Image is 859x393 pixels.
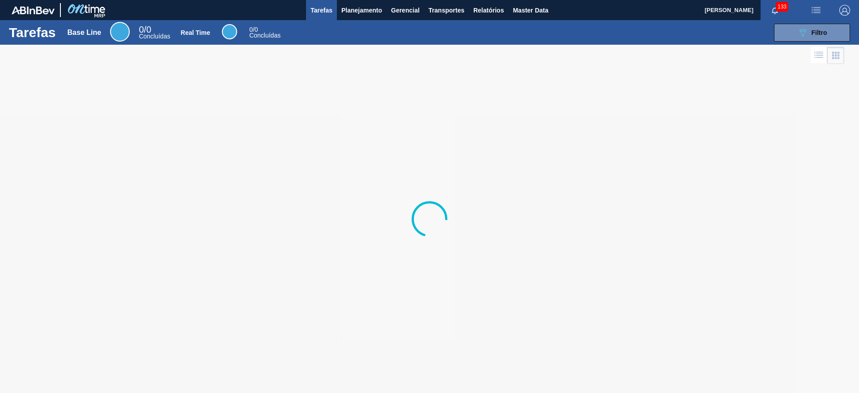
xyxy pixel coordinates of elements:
[110,22,130,42] div: Base Line
[391,5,420,16] span: Gerencial
[249,27,281,38] div: Real Time
[139,25,151,34] span: / 0
[139,25,144,34] span: 0
[9,27,56,38] h1: Tarefas
[222,24,237,39] div: Real Time
[310,5,332,16] span: Tarefas
[12,6,55,14] img: TNhmsLtSVTkK8tSr43FrP2fwEKptu5GPRR3wAAAABJRU5ErkJggg==
[761,4,789,17] button: Notificações
[513,5,548,16] span: Master Data
[181,29,210,36] div: Real Time
[68,29,102,37] div: Base Line
[774,24,850,42] button: Filtro
[429,5,464,16] span: Transportes
[473,5,504,16] span: Relatórios
[139,26,170,39] div: Base Line
[839,5,850,16] img: Logout
[139,33,170,40] span: Concluídas
[249,26,258,33] span: / 0
[776,2,788,12] span: 133
[249,32,281,39] span: Concluídas
[811,5,821,16] img: userActions
[812,29,827,36] span: Filtro
[341,5,382,16] span: Planejamento
[249,26,253,33] span: 0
